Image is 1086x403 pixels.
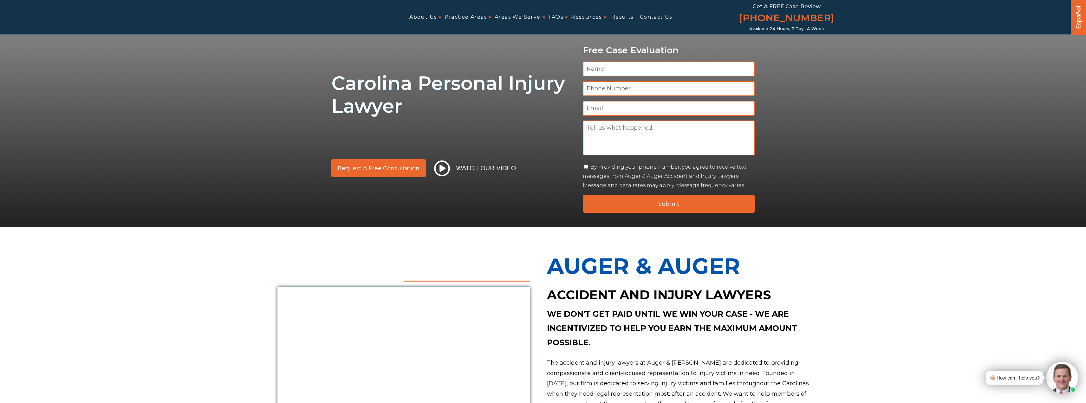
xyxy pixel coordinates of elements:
input: Email [583,101,755,116]
span: Available 24 Hours, 7 Days a Week [749,26,824,31]
a: Practice Areas [445,10,487,24]
img: sub text [331,121,517,145]
a: About Us [409,10,437,24]
img: Auger & Auger Accident and Injury Lawyers Logo [243,10,343,25]
p: Free Case Evaluation [583,45,755,55]
input: Submit [583,195,755,213]
p: Auger & Auger [547,246,809,286]
label: By Providing your phone number, you agree to receive text messages from Auger & Auger Accident an... [583,164,747,188]
a: Resources [571,10,602,24]
p: We don't get paid until we win your case - we are incentivized to help you earn the maximum amoun... [547,307,809,350]
a: Request a Free Consultation [331,159,426,177]
img: Intaker widget Avatar [1046,362,1078,393]
input: Name [583,62,755,76]
a: Areas We Serve [495,10,541,24]
span: Request a Free Consultation [338,166,419,171]
h1: Carolina Personal Injury Lawyer [331,72,575,118]
a: Results [611,10,634,24]
div: 👋🏼 How can I help you? [989,374,1040,382]
span: Get a FREE Case Review [752,3,821,10]
h2: Accident and Injury Lawyers [547,286,809,304]
button: Watch Our Video [432,160,518,177]
input: Phone Number [583,81,755,96]
a: FAQs [549,10,563,24]
a: Contact Us [640,10,672,24]
a: [PHONE_NUMBER] [739,11,834,26]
